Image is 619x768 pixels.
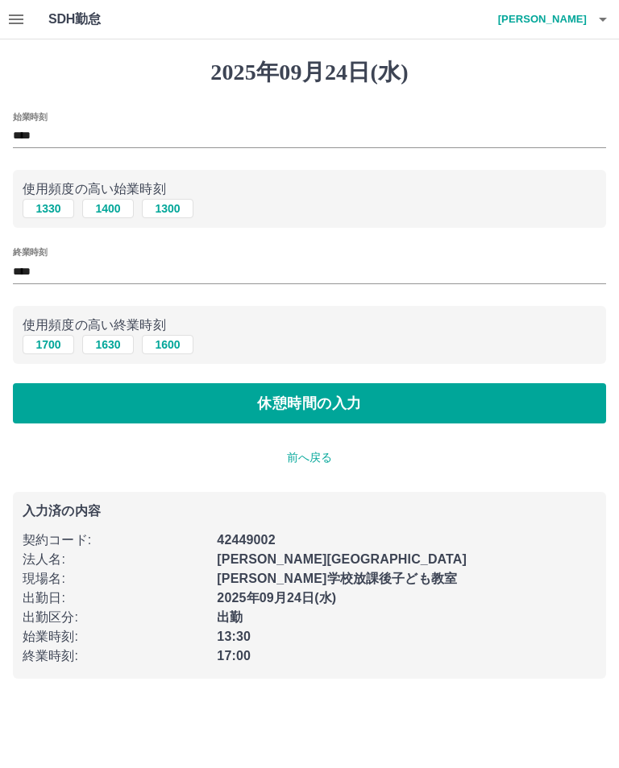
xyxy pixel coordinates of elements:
p: 始業時刻 : [23,627,207,646]
b: 2025年09月24日(水) [217,591,336,605]
p: 前へ戻る [13,449,606,466]
button: 1300 [142,199,193,218]
p: 法人名 : [23,550,207,569]
b: 17:00 [217,649,251,663]
p: 使用頻度の高い始業時刻 [23,180,596,199]
p: 使用頻度の高い終業時刻 [23,316,596,335]
p: 出勤日 : [23,588,207,608]
button: 1700 [23,335,74,354]
label: 終業時刻 [13,246,47,258]
label: 始業時刻 [13,110,47,122]
button: 1400 [82,199,134,218]
button: 休憩時間の入力 [13,383,606,423]
b: [PERSON_NAME]学校放課後子ども教室 [217,572,457,585]
button: 1600 [142,335,193,354]
p: 出勤区分 : [23,608,207,627]
button: 1630 [82,335,134,354]
button: 1330 [23,199,74,218]
h1: 2025年09月24日(水) [13,59,606,86]
p: 入力済の内容 [23,505,596,518]
p: 終業時刻 : [23,646,207,666]
b: [PERSON_NAME][GEOGRAPHIC_DATA] [217,552,467,566]
b: 出勤 [217,610,243,624]
b: 13:30 [217,630,251,643]
b: 42449002 [217,533,275,547]
p: 現場名 : [23,569,207,588]
p: 契約コード : [23,531,207,550]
